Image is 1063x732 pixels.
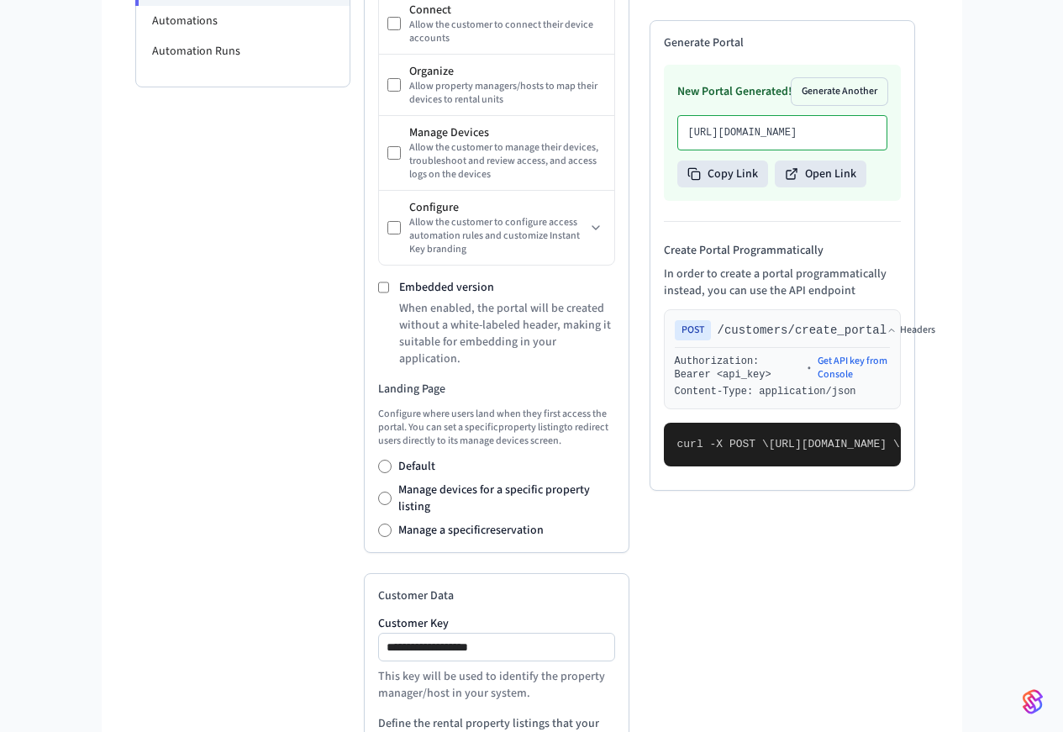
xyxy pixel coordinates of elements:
p: This key will be used to identify the property manager/host in your system. [378,668,615,702]
button: Copy Link [677,161,768,187]
label: Manage devices for a specific property listing [398,482,615,515]
span: curl -X POST \ [677,438,769,450]
div: Allow the customer to configure access automation rules and customize Instant Key branding [409,216,586,256]
div: Allow the customer to connect their device accounts [409,18,606,45]
p: When enabled, the portal will be created without a white-labeled header, making it suitable for e... [399,300,615,367]
label: Default [398,458,435,475]
div: Authorization: Bearer <api_key> [675,355,801,382]
label: Manage a specific reservation [398,522,544,539]
div: Manage Devices [409,124,606,141]
label: Customer Key [378,618,615,629]
img: SeamLogoGradient.69752ec5.svg [1023,688,1043,715]
h4: Create Portal Programmatically [664,242,901,259]
p: In order to create a portal programmatically instead, you can use the API endpoint [664,266,901,299]
div: Allow property managers/hosts to map their devices to rental units [409,80,606,107]
span: POST [675,320,711,340]
h3: Landing Page [378,381,615,398]
div: Configure [409,199,586,216]
label: Embedded version [399,279,494,296]
button: Generate Another [792,78,887,105]
span: [URL][DOMAIN_NAME] \ [769,438,900,450]
p: [URL][DOMAIN_NAME] [688,126,876,140]
span: /customers/create_portal [718,322,887,339]
div: Allow the customer to manage their devices, troubleshoot and review access, and access logs on th... [409,141,606,182]
li: Automations [136,6,350,36]
a: Get API key from Console [818,355,890,382]
h3: New Portal Generated! [677,83,792,100]
h2: Customer Data [378,587,615,604]
button: Open Link [775,161,866,187]
p: Configure where users land when they first access the portal. You can set a specific property lis... [378,408,615,448]
li: Automation Runs [136,36,350,66]
h2: Generate Portal [664,34,901,51]
button: Headers [887,324,935,337]
div: Connect [409,2,606,18]
div: Content-Type: application/json [675,385,890,398]
div: Organize [409,63,606,80]
span: • [808,361,811,375]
